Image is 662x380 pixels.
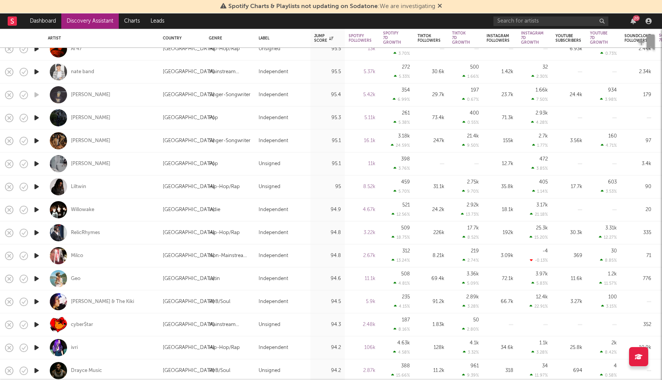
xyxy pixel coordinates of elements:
div: YouTube Subscribers [555,34,581,43]
div: 94.2 [314,366,341,375]
div: 73.4k [418,113,444,123]
div: 66.7k [487,297,513,306]
div: 5.11k [349,113,375,123]
div: 11.57 % [599,281,617,286]
div: 472 [539,157,548,162]
div: 6.93k [555,44,582,54]
div: [GEOGRAPHIC_DATA] [163,136,215,146]
div: 272 [402,65,410,70]
div: nate band [71,69,94,75]
div: 5.09 % [462,281,479,286]
div: 8.52 % [462,235,479,240]
div: 3.32 % [463,350,479,355]
a: RelicRhymes [71,229,100,236]
div: Unsigned [259,159,280,169]
a: Geo [71,275,80,282]
div: 4.67k [349,205,375,215]
a: Drayce Music [71,367,102,374]
div: 24.59 % [391,143,410,148]
div: 97 [624,136,651,146]
div: Independent [259,113,288,123]
div: [PERSON_NAME] [71,138,110,144]
div: 13.24 % [392,258,410,263]
div: 8.85 % [600,258,617,263]
div: 71.3k [487,113,513,123]
div: 2.7k [539,134,548,139]
span: Spotify Charts & Playlists not updating on Sodatone [228,3,378,10]
div: 12.4k [536,295,548,300]
div: 7.50 % [531,97,548,102]
div: 5.37k [349,67,375,77]
div: [GEOGRAPHIC_DATA] [163,90,215,100]
div: 776 [624,274,651,283]
div: 95.1 [314,159,341,169]
div: 5.83 % [531,281,548,286]
div: Unsigned [259,182,280,192]
a: [PERSON_NAME] [71,115,110,121]
div: 226k [418,228,444,237]
div: 24.4k [555,90,582,100]
div: 694 [555,366,582,375]
div: 219 [471,249,479,254]
div: 91.2k [418,297,444,306]
div: 50 [473,318,479,323]
div: 12.27 % [599,235,617,240]
div: Artist [48,36,151,41]
div: 94.6 [314,274,341,283]
div: Spotify Followers [349,34,372,43]
a: Liltwin [71,183,86,190]
div: 94.8 [314,251,341,260]
div: 2.30 % [531,74,548,79]
div: [GEOGRAPHIC_DATA] [163,343,215,352]
div: 3.28 % [531,350,548,355]
div: 15.66 % [391,373,410,378]
div: 2.75k [467,180,479,185]
div: Country [163,36,197,41]
div: [GEOGRAPHIC_DATA] [163,159,215,169]
div: 400 [470,111,479,116]
div: Singer-Songwriter [209,90,251,100]
div: Latin [209,274,220,283]
div: 4.1k [470,341,479,346]
div: 961 [470,364,479,369]
div: 369 [555,251,582,260]
a: ivri [71,344,78,351]
div: Unsigned [259,320,280,329]
div: 10.9k [624,343,651,352]
div: 3.53 % [601,189,617,194]
input: Search for artists [493,16,608,26]
div: 30.6k [418,67,444,77]
div: 2.74 % [462,258,479,263]
div: 4.28 % [531,120,548,125]
div: 0.55 % [462,120,479,125]
div: 34.6k [487,343,513,352]
div: 4.81 % [393,281,410,286]
div: 22.91 % [529,304,548,309]
div: 5.70 % [393,189,410,194]
div: 25.3k [536,226,548,231]
div: 3.09k [487,251,513,260]
div: 94.2 [314,343,341,352]
div: 0.73 % [600,51,617,56]
div: 30 [611,249,617,254]
div: Willowake [71,206,94,213]
div: [GEOGRAPHIC_DATA] [163,113,215,123]
a: [PERSON_NAME] & The Kiki [71,298,134,305]
div: Pop [209,113,218,123]
div: 3.28 % [462,304,479,309]
div: Independent [259,136,288,146]
div: 32 [542,65,548,70]
div: 3.97k [536,272,548,277]
div: 11k [349,159,375,169]
div: 21.18 % [530,212,548,217]
div: 9.70 % [462,189,479,194]
div: 6.99 % [393,97,410,102]
div: 509 [401,226,410,231]
div: 459 [401,180,410,185]
div: Unsigned [259,44,280,54]
div: [GEOGRAPHIC_DATA] [163,44,215,54]
div: 21.4k [467,134,479,139]
div: 15.20 % [529,235,548,240]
